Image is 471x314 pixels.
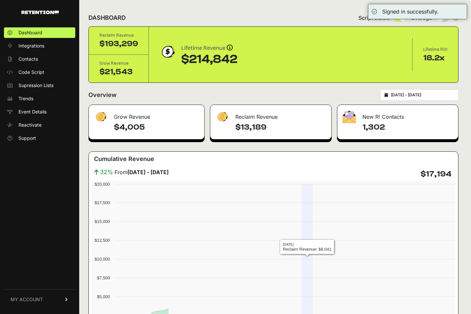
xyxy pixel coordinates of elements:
span: Dashboard [18,29,42,36]
a: Integrations [4,41,75,51]
a: Supression Lists [4,80,75,91]
a: Support [4,133,75,143]
div: New R! Contacts [337,105,458,125]
a: Contacts [4,54,75,64]
span: From [115,168,169,176]
span: Contacts [18,56,38,62]
span: Reactivate [18,122,42,128]
span: Event Details [18,109,47,115]
h2: DASHBOARD [88,13,126,22]
span: Code Script [18,69,44,76]
div: Signed in successfully. [382,8,439,16]
text: $20,000 [95,182,110,187]
img: dollar-coin-05c43ed7efb7bc0c12610022525b4bbbb207c7efeef5aecc26f025e68dcafac9.png [159,44,176,60]
h2: Overview [88,90,117,100]
a: Dashboard [4,27,75,38]
text: $10,000 [95,257,110,262]
div: 18.2x [423,53,448,63]
span: MY ACCOUNT [11,296,43,303]
span: Script status [358,14,390,22]
span: Integrations [18,43,44,49]
img: fa-dollar-13500eef13a19c4ab2b9ed9ad552e47b0d9fc28b02b83b90ba0e00f96d6372e9.png [216,110,229,123]
h4: $17,194 [421,169,452,179]
div: Grow Revenue [89,105,204,125]
div: $214,842 [181,53,237,66]
text: $7,500 [97,275,110,280]
h4: 1,302 [362,122,453,133]
a: Code Script [4,67,75,78]
div: Reclaim Revenue [99,32,138,39]
img: fa-envelope-19ae18322b30453b285274b1b8af3d052b27d846a4fbe8435d1a52b978f639a2.png [343,110,356,123]
text: $17,500 [95,200,110,205]
span: Trends [18,95,33,102]
span: Supression Lists [18,82,53,89]
div: $21,543 [99,67,138,77]
a: Event Details [4,107,75,117]
text: $5,000 [97,294,110,299]
span: Support [18,135,36,141]
h4: $13,189 [235,122,326,133]
strong: [DATE] - [DATE] [127,169,169,175]
div: $193,299 [99,39,138,49]
text: $12,500 [95,238,110,243]
div: Grow Revenue [99,60,138,67]
h3: Cumulative Revenue [94,154,154,164]
a: MY ACCOUNT [4,289,75,309]
img: fa-dollar-13500eef13a19c4ab2b9ed9ad552e47b0d9fc28b02b83b90ba0e00f96d6372e9.png [94,110,107,123]
div: Lifetime Revenue [181,44,237,53]
img: Retention.com [21,11,59,14]
div: Reclaim Revenue [210,105,332,125]
a: Trends [4,93,75,104]
a: Reactivate [4,120,75,130]
h4: $4,005 [114,122,199,133]
div: Lifetime ROI [423,46,448,53]
span: 32% [100,168,113,177]
text: $15,000 [95,219,110,224]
